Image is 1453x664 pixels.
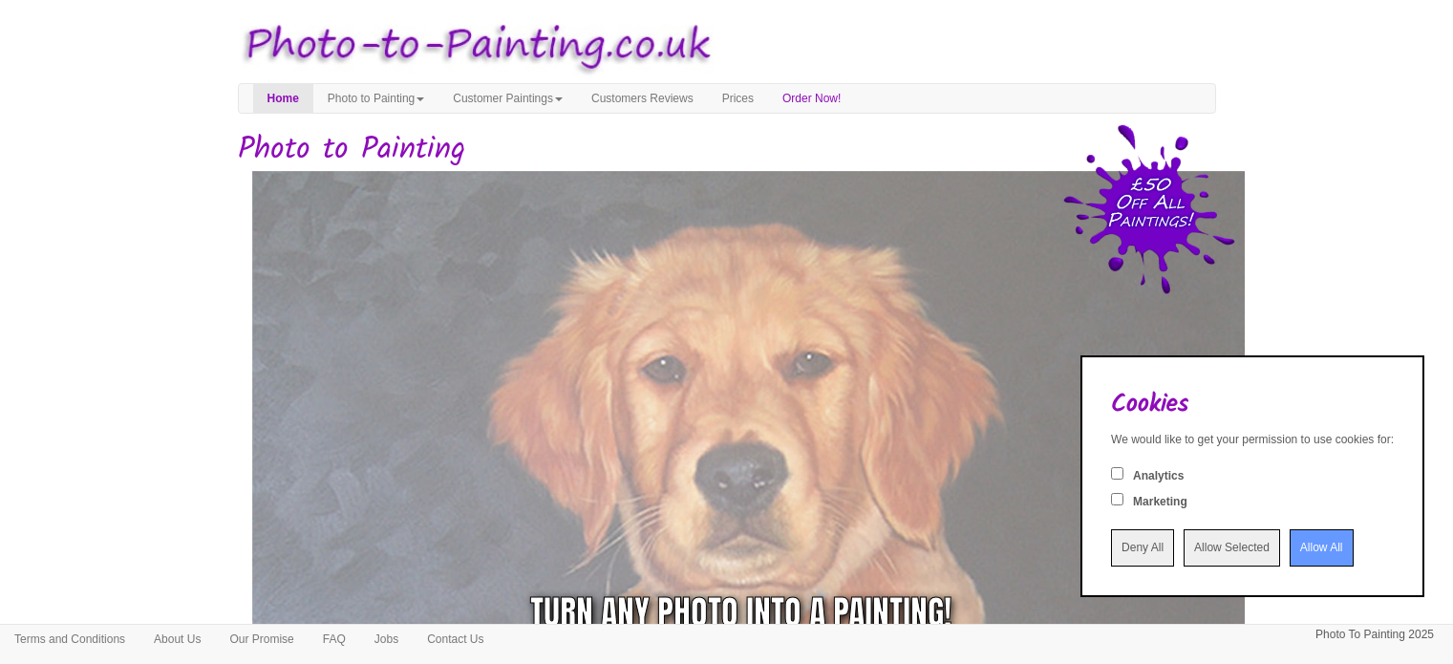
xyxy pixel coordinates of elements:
input: Deny All [1111,529,1174,567]
a: Contact Us [413,625,498,653]
a: Prices [708,84,768,113]
a: Customers Reviews [577,84,708,113]
a: Our Promise [215,625,308,653]
a: Photo to Painting [313,84,438,113]
img: Photo to Painting [228,10,717,83]
input: Allow All [1290,529,1354,567]
a: About Us [139,625,215,653]
a: Customer Paintings [438,84,577,113]
div: Turn any photo into a painting! [530,589,951,637]
a: Home [253,84,313,113]
div: We would like to get your permission to use cookies for: [1111,432,1394,448]
input: Allow Selected [1184,529,1280,567]
label: Analytics [1133,468,1184,484]
p: Photo To Painting 2025 [1315,625,1434,645]
a: FAQ [309,625,360,653]
a: Order Now! [768,84,855,113]
h2: Cookies [1111,391,1394,418]
label: Marketing [1133,494,1187,510]
h1: Photo to Painting [238,133,1216,166]
a: Jobs [360,625,413,653]
img: 50 pound price drop [1063,124,1235,294]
